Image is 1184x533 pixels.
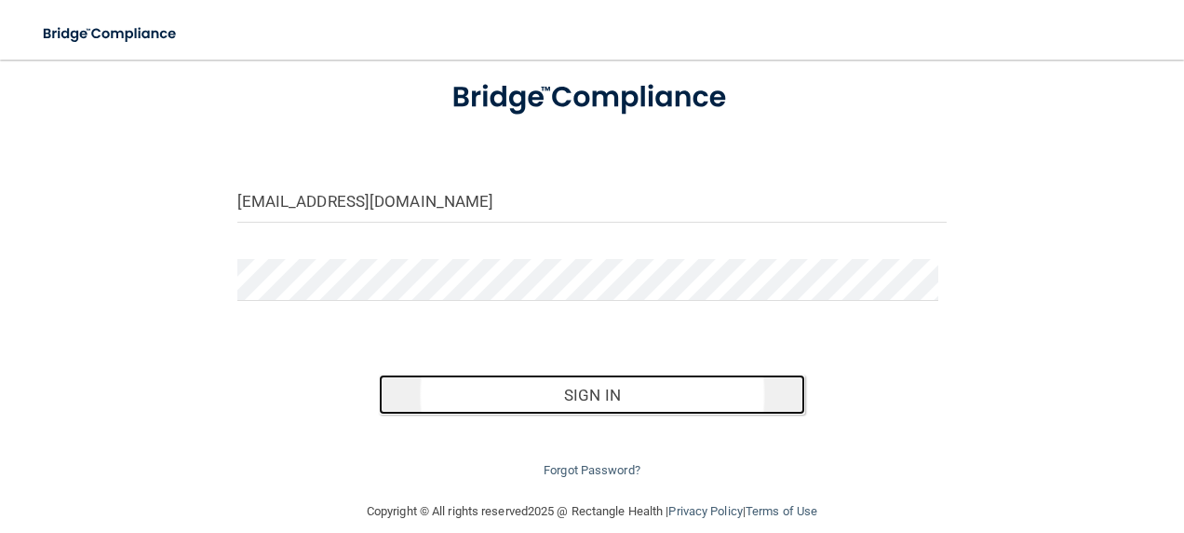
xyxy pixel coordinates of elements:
[544,463,640,477] a: Forgot Password?
[237,181,948,223] input: Email
[28,15,194,53] img: bridge_compliance_login_screen.278c3ca4.svg
[1091,404,1162,475] iframe: Drift Widget Chat Controller
[746,504,817,518] a: Terms of Use
[668,504,742,518] a: Privacy Policy
[422,60,762,136] img: bridge_compliance_login_screen.278c3ca4.svg
[379,375,805,416] button: Sign In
